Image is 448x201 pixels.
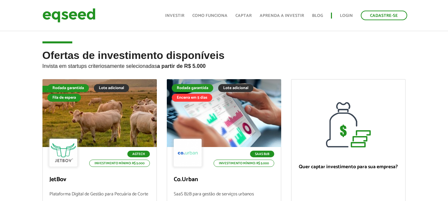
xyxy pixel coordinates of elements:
[42,50,406,79] h2: Ofertas de investimento disponíveis
[192,14,227,18] a: Como funciona
[165,14,184,18] a: Investir
[47,84,89,92] div: Rodada garantida
[42,86,77,92] div: Fila de espera
[47,94,81,102] div: Fila de espera
[172,84,213,92] div: Rodada garantida
[340,14,353,18] a: Login
[361,11,407,20] a: Cadastre-se
[298,164,399,170] p: Quer captar investimento para sua empresa?
[42,61,406,69] p: Invista em startups criteriosamente selecionadas
[260,14,304,18] a: Aprenda a investir
[172,94,212,102] div: Encerra em 5 dias
[174,176,274,183] p: Co.Urban
[250,151,274,157] p: SaaS B2B
[218,84,253,92] div: Lote adicional
[42,7,96,24] img: EqSeed
[157,63,206,69] strong: a partir de R$ 5.000
[127,151,150,157] p: Agtech
[49,176,150,183] p: JetBov
[89,160,150,167] p: Investimento mínimo: R$ 5.000
[312,14,323,18] a: Blog
[94,84,129,92] div: Lote adicional
[214,160,274,167] p: Investimento mínimo: R$ 5.000
[235,14,252,18] a: Captar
